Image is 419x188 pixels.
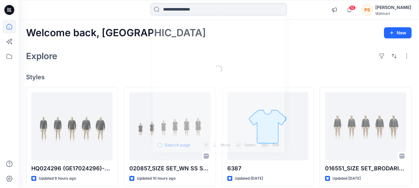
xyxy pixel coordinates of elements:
span: 10 [349,5,356,10]
p: esc [262,142,268,148]
p: Updated [DATE] [235,175,263,182]
p: Updated 10 hours ago [137,175,176,182]
p: Updated [DATE] [332,175,361,182]
h2: Explore [26,51,57,61]
p: Select [244,142,255,148]
p: 6387 [227,164,309,173]
a: 020857_SIZE SET_WN SS SMOCKED WAIST DR [129,92,211,160]
p: Updated 8 hours ago [39,175,76,182]
h4: Styles [26,73,412,81]
div: PS [362,4,373,15]
p: HQ024296 (GE17024296)-LS SOFT SLUB POCKET CREW-REG [31,164,113,173]
a: 016551_SIZE SET_BRODARIE ANGALIS BLOUSE-14-08-2025 [325,92,406,160]
p: Move [221,142,230,148]
div: Walmart [375,11,411,16]
div: [PERSON_NAME] [375,4,411,11]
h2: Welcome back, [GEOGRAPHIC_DATA] [26,27,206,39]
p: 016551_SIZE SET_BRODARIE ANGALIS BLOUSE-14-08-2025 [325,164,406,173]
button: Search page [158,142,190,149]
p: 020857_SIZE SET_WN SS SMOCKED WAIST DR [129,164,211,173]
p: Quit [272,142,279,148]
button: New [384,27,412,38]
a: HQ024296 (GE17024296)-LS SOFT SLUB POCKET CREW-REG [31,92,113,160]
